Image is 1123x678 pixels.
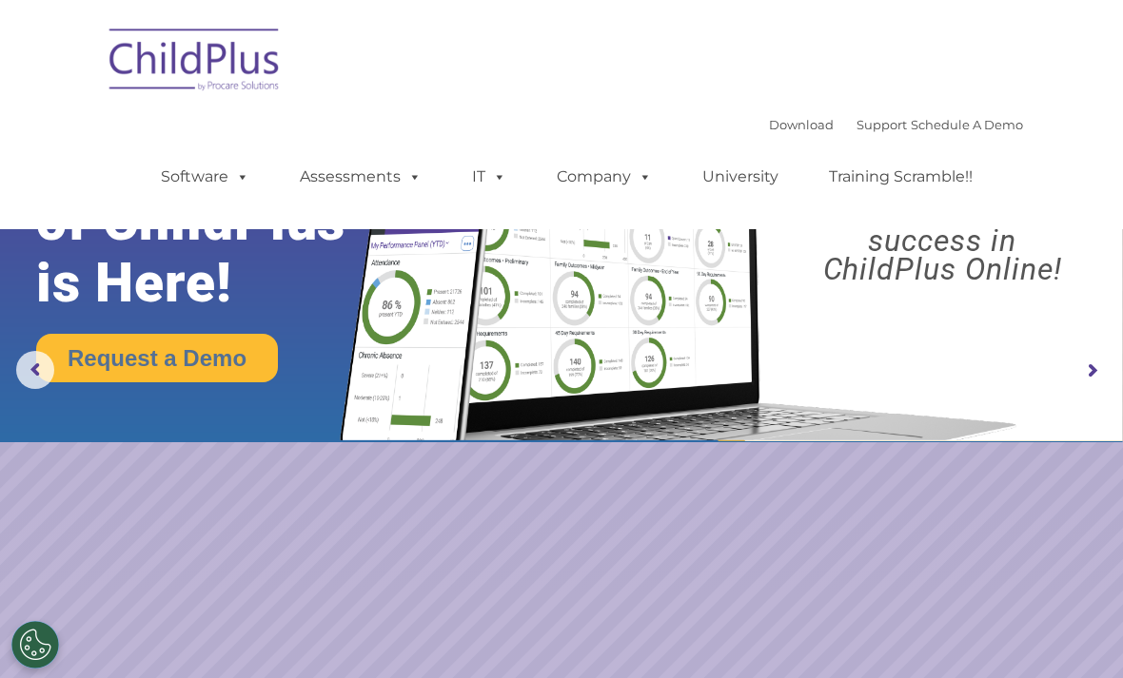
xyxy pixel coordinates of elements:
a: Training Scramble!! [810,158,992,196]
a: Software [142,158,268,196]
rs-layer: Boost your productivity and streamline your success in ChildPlus Online! [776,141,1109,283]
a: Download [769,117,834,132]
font: | [769,117,1023,132]
rs-layer: The Future of ChildPlus is Here! [36,128,395,314]
a: University [683,158,798,196]
a: Request a Demo [36,334,278,382]
a: IT [453,158,525,196]
img: ChildPlus by Procare Solutions [100,15,290,110]
a: Assessments [281,158,441,196]
a: Company [538,158,671,196]
a: Support [857,117,907,132]
button: Cookies Settings [11,621,59,668]
a: Schedule A Demo [911,117,1023,132]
